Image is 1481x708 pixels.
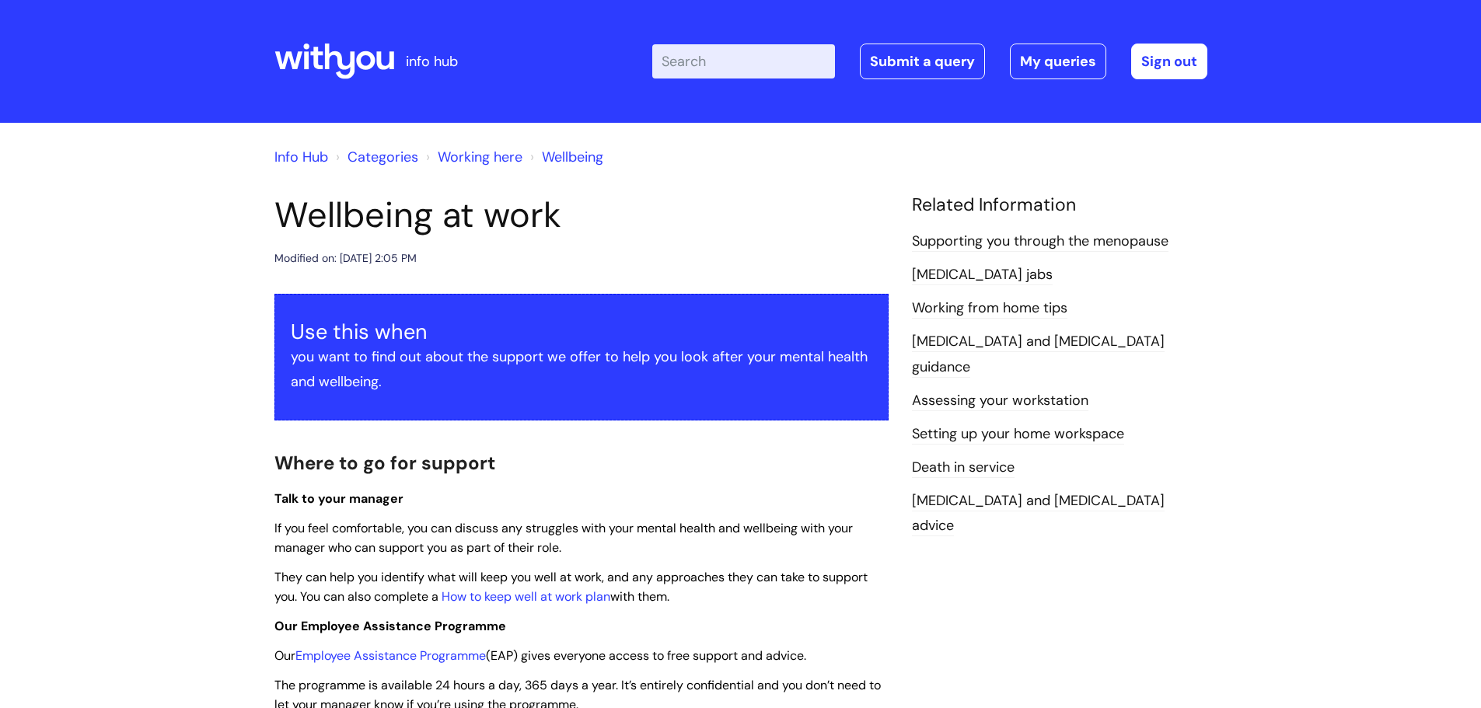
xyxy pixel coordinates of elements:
a: [MEDICAL_DATA] and [MEDICAL_DATA] advice [912,491,1165,536]
input: Search [652,44,835,78]
span: They can help you identify what will keep you well at work, and any approaches they can take to s... [274,569,868,605]
span: If you feel comfortable, you can discuss any struggles with your mental health and wellbeing with... [274,520,853,556]
a: Setting up your home workspace [912,424,1124,445]
h1: Wellbeing at work [274,194,889,236]
a: Assessing your workstation [912,391,1088,411]
a: [MEDICAL_DATA] and [MEDICAL_DATA] guidance [912,332,1165,377]
a: Working here [438,148,522,166]
a: Supporting you through the menopause [912,232,1168,252]
h3: Use this when [291,319,872,344]
a: My queries [1010,44,1106,79]
a: Wellbeing [542,148,603,166]
a: [MEDICAL_DATA] jabs [912,265,1053,285]
a: Submit a query [860,44,985,79]
a: Death in service [912,458,1015,478]
a: Info Hub [274,148,328,166]
a: Working from home tips [912,298,1067,319]
li: Solution home [332,145,418,169]
a: Employee Assistance Programme [295,647,486,664]
span: Our (EAP) gives everyone access to free support and advice. [274,647,806,664]
li: Wellbeing [526,145,603,169]
h4: Related Information [912,194,1207,216]
span: Where to go for support [274,451,495,475]
span: Our Employee Assistance Programme [274,618,506,634]
p: you want to find out about the support we offer to help you look after your mental health and wel... [291,344,872,395]
a: Sign out [1131,44,1207,79]
a: How to keep well at work plan [442,588,610,605]
li: Working here [422,145,522,169]
div: | - [652,44,1207,79]
div: Modified on: [DATE] 2:05 PM [274,249,417,268]
span: Talk to your manager [274,490,403,507]
span: with them. [610,588,669,605]
a: Categories [348,148,418,166]
p: info hub [406,49,458,74]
